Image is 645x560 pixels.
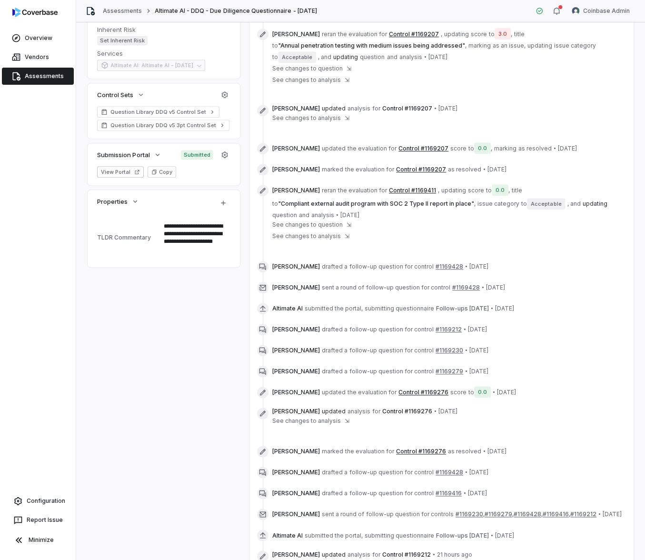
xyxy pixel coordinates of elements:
span: • [465,346,467,354]
span: score [450,145,466,152]
a: Vendors [2,49,74,66]
span: the evaluation for [347,389,397,396]
a: Question Library DDQ v5 Control Set [97,106,219,118]
span: Altimate AI [272,531,303,539]
span: Acceptable [278,51,316,63]
span: [PERSON_NAME] [272,166,320,173]
button: Minimize [4,530,72,550]
span: marking [494,145,516,152]
span: , [361,305,363,312]
span: updated [272,550,472,558]
span: [DATE] [468,326,487,333]
span: • [433,550,435,558]
button: See changes to analysis⇲ [272,417,349,425]
span: drafted a [322,347,347,354]
span: • [465,468,467,476]
span: as resolved [448,166,481,173]
span: drafted a [322,263,347,270]
span: See changes to question [272,221,343,229]
a: #1169416 [543,510,569,518]
span: updated [272,408,457,415]
span: Coinbase Admin [583,7,630,15]
span: 0.0 [492,184,508,196]
span: See changes to analysis [272,232,341,240]
span: [PERSON_NAME] [272,263,320,270]
span: • [465,262,467,270]
span: [PERSON_NAME] [272,490,320,497]
span: [DATE] [469,263,488,270]
span: • [465,367,467,375]
span: Configuration [27,497,65,505]
span: Control Sets [97,90,133,99]
a: #1169416 [436,490,462,497]
span: to [468,389,474,396]
button: Control #1169411 [389,187,436,194]
span: Properties [97,197,128,206]
span: Set Inherent Risk [97,36,148,45]
span: See changes to analysis [272,76,341,84]
span: [DATE] [438,105,457,112]
button: Copy [148,166,176,178]
span: [PERSON_NAME] [272,550,320,558]
a: Configuration [4,492,72,510]
span: follow-up question for control [349,326,434,333]
span: • [493,388,495,396]
span: , [485,510,514,518]
span: marked [322,448,343,455]
span: , [441,30,442,38]
span: updating [272,185,626,219]
span: , [491,145,492,152]
span: [DATE] [495,531,514,539]
span: [PERSON_NAME] [272,469,320,476]
a: #1169428 [436,469,463,476]
span: • [491,304,493,312]
span: Control #1169212 [382,550,431,558]
span: to [486,187,492,194]
span: See changes to analysis [272,114,341,122]
span: follow-up question for control [349,347,434,354]
div: TLDR Commentary [97,234,160,241]
span: [PERSON_NAME] [272,408,320,415]
span: the evaluation for [345,166,394,173]
button: Properties [94,193,142,210]
dt: Inherent Risk [97,25,230,34]
span: " Annual penetration testing with medium issues being addressed " [278,42,465,49]
span: , and [318,53,331,61]
a: Assessments [2,68,74,85]
span: updating [272,29,626,63]
span: [PERSON_NAME] [272,448,320,455]
span: the evaluation for [338,187,387,194]
span: Follow-ups [DATE] [436,305,489,312]
a: #1169428 [514,510,541,518]
button: See changes to question⇲ [272,65,351,72]
button: Control #1169276 [396,448,446,455]
span: • [482,283,484,291]
span: Question Library DDQ v5 3pt Control Set [110,121,216,129]
span: [PERSON_NAME] [272,326,320,333]
a: #1169428 [452,284,480,291]
span: reran [322,187,336,194]
span: updated [322,145,346,152]
span: [PERSON_NAME] [272,30,320,38]
span: Altimate AI [272,305,303,312]
a: #1169279 [485,510,512,518]
span: for [372,550,380,558]
span: marking [468,42,491,50]
span: , [465,42,466,49]
span: Acceptable [527,198,565,210]
span: [DATE] [469,347,488,354]
button: Control #1169207 [398,145,448,152]
span: submitting questionnaire [365,531,434,539]
a: Assessments [103,7,142,15]
a: #1169230 [436,347,463,354]
span: [PERSON_NAME] [272,145,320,152]
span: as resolved [518,145,552,152]
span: to [521,200,527,207]
span: , [361,531,363,539]
span: • [483,165,486,173]
button: Control #1169207 [396,166,446,173]
span: Submission Portal [97,150,150,159]
button: View Portal [97,166,144,178]
button: Control #1169276 [398,389,448,396]
span: Submitted [181,150,213,160]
